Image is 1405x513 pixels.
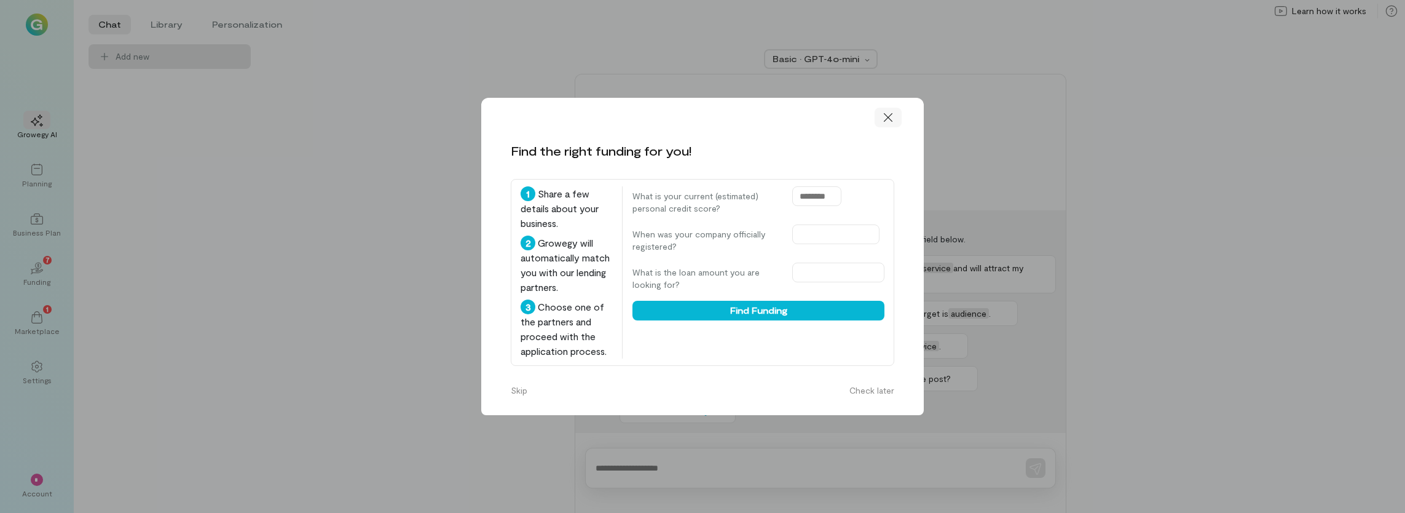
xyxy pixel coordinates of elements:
button: Check later [842,381,902,400]
button: Skip [503,381,535,400]
label: What is your current (estimated) personal credit score? [632,190,780,215]
div: Growegy will automatically match you with our lending partners. [521,236,612,295]
div: Find the right funding for you! [511,142,691,159]
div: 1 [521,186,535,201]
div: 2 [521,236,535,250]
div: Choose one of the partners and proceed with the application process. [521,300,612,359]
label: What is the loan amount you are looking for? [632,266,780,291]
button: Find Funding [632,301,884,320]
div: 3 [521,300,535,314]
label: When was your company officially registered? [632,228,780,253]
div: Share a few details about your business. [521,186,612,231]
